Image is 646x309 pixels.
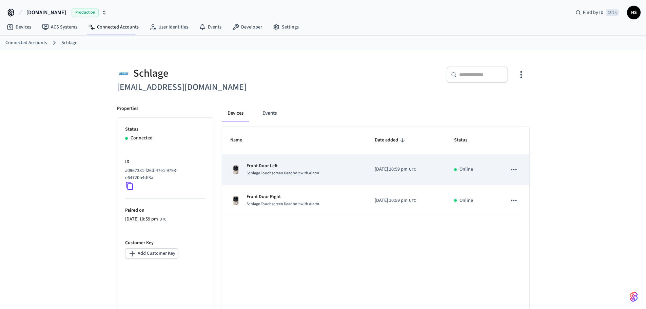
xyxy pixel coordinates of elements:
[125,158,206,166] p: ID
[409,167,416,173] span: UTC
[72,8,99,17] span: Production
[630,291,638,302] img: SeamLogoGradient.69752ec5.svg
[144,21,194,33] a: User Identities
[125,216,167,223] div: UCT
[375,197,408,204] span: [DATE] 10:59 pm
[125,167,203,181] p: a0967381-f26d-47e1-9793-e64720b4df3a
[227,21,268,33] a: Developer
[606,9,619,16] span: Ctrl K
[257,105,282,121] button: Events
[37,21,83,33] a: ACS Systems
[375,135,407,146] span: Date added
[409,198,416,204] span: UTC
[247,170,319,176] span: Schlage Touchscreen Deadbolt with Alarm
[131,135,153,142] p: Connected
[117,80,319,94] h6: [EMAIL_ADDRESS][DOMAIN_NAME]
[247,201,319,207] span: Schlage Touchscreen Deadbolt with Alarm
[117,66,131,80] img: Schlage Logo, Square
[125,126,206,133] p: Status
[159,216,167,223] span: UTC
[230,135,251,146] span: Name
[125,239,206,247] p: Customer Key
[117,66,319,80] div: Schlage
[83,21,144,33] a: Connected Accounts
[230,164,241,175] img: Schlage Sense Smart Deadbolt with Camelot Trim, Front
[125,207,206,214] p: Paired on
[628,6,640,19] span: HS
[26,8,66,17] span: [DOMAIN_NAME]
[61,39,77,46] a: Schlage
[375,166,416,173] div: UCT
[125,248,178,259] button: Add Customer Key
[459,197,473,204] p: Online
[459,166,473,173] p: Online
[222,127,529,216] table: sticky table
[627,6,641,19] button: HS
[194,21,227,33] a: Events
[247,162,319,170] p: Front Door Left
[583,9,604,16] span: Find by ID
[454,135,476,146] span: Status
[375,166,408,173] span: [DATE] 10:59 pm
[375,197,416,204] div: UCT
[247,193,319,200] p: Front Door Right
[570,6,624,19] div: Find by IDCtrl K
[268,21,304,33] a: Settings
[1,21,37,33] a: Devices
[125,216,158,223] span: [DATE] 10:59 pm
[222,105,249,121] button: Devices
[5,39,47,46] a: Connected Accounts
[230,195,241,206] img: Schlage Sense Smart Deadbolt with Camelot Trim, Front
[117,105,138,112] p: Properties
[222,105,529,121] div: connected account tabs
